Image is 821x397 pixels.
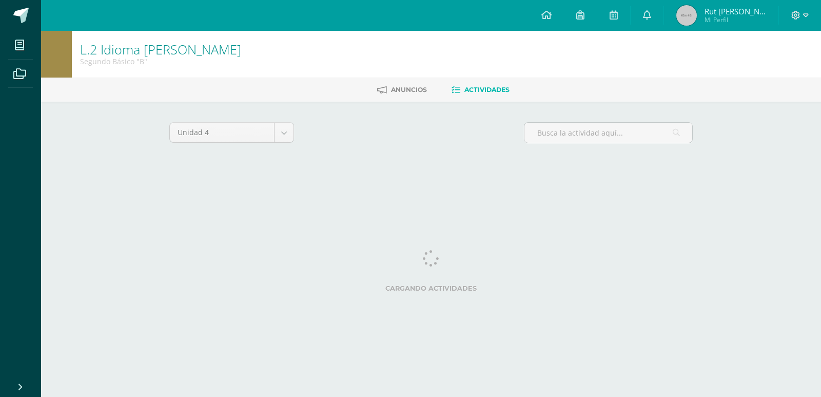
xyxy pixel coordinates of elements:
a: L.2 Idioma [PERSON_NAME] [80,41,241,58]
span: Actividades [464,86,510,93]
img: 45x45 [676,5,697,26]
a: Actividades [452,82,510,98]
span: Mi Perfil [705,15,766,24]
span: Unidad 4 [178,123,266,142]
label: Cargando actividades [169,285,693,292]
a: Unidad 4 [170,123,294,142]
span: Anuncios [391,86,427,93]
div: Segundo Básico 'B' [80,56,241,66]
input: Busca la actividad aquí... [524,123,692,143]
h1: L.2 Idioma Maya Kaqchikel [80,42,241,56]
a: Anuncios [377,82,427,98]
span: Rut [PERSON_NAME] [705,6,766,16]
